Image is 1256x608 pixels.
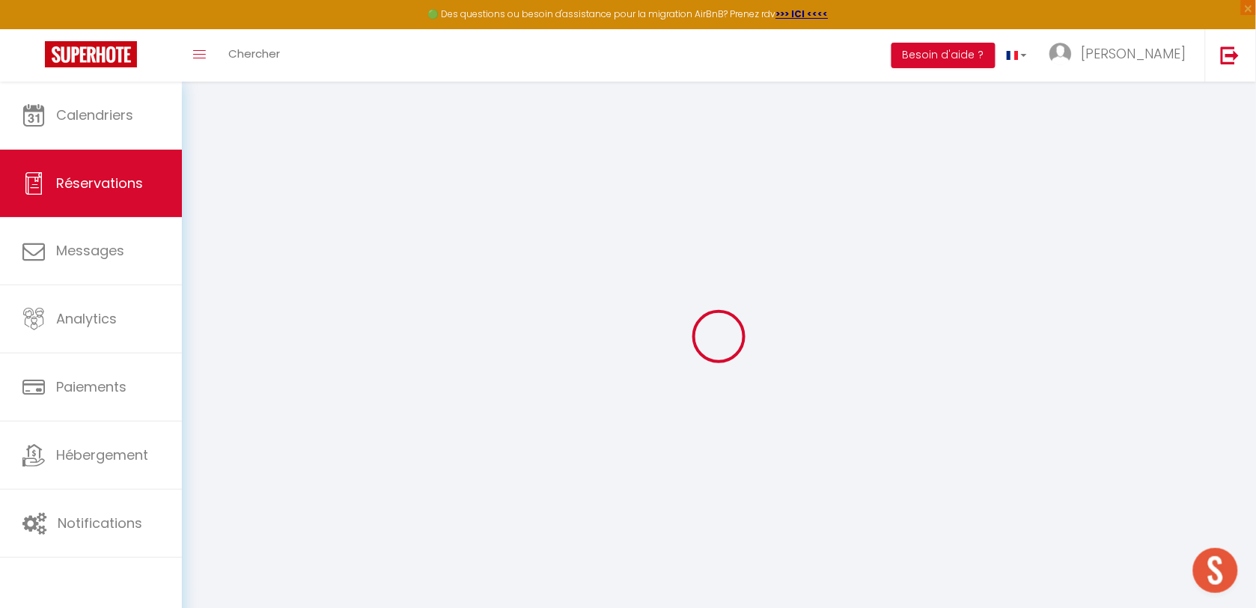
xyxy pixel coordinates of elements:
[1038,29,1205,82] a: ... [PERSON_NAME]
[1193,548,1238,593] div: Ouvrir le chat
[56,446,148,464] span: Hébergement
[228,46,280,61] span: Chercher
[58,514,142,532] span: Notifications
[56,241,124,260] span: Messages
[891,43,996,68] button: Besoin d'aide ?
[1049,43,1072,65] img: ...
[1221,46,1240,64] img: logout
[56,309,117,328] span: Analytics
[56,106,133,124] span: Calendriers
[56,174,143,192] span: Réservations
[1082,44,1186,63] span: [PERSON_NAME]
[56,377,126,396] span: Paiements
[45,41,137,67] img: Super Booking
[776,7,829,20] a: >>> ICI <<<<
[217,29,291,82] a: Chercher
